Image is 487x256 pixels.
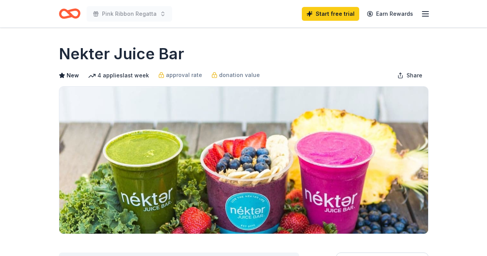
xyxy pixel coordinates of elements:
a: Home [59,5,80,23]
a: Earn Rewards [362,7,418,21]
a: donation value [211,70,260,80]
img: Image for Nekter Juice Bar [59,87,428,234]
h1: Nekter Juice Bar [59,43,184,65]
span: donation value [219,70,260,80]
span: Share [407,71,422,80]
button: Pink Ribbon Regatta [87,6,172,22]
a: approval rate [158,70,202,80]
a: Start free trial [302,7,359,21]
button: Share [391,68,428,83]
div: 4 applies last week [88,71,149,80]
span: Pink Ribbon Regatta [102,9,157,18]
span: approval rate [166,70,202,80]
span: New [67,71,79,80]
